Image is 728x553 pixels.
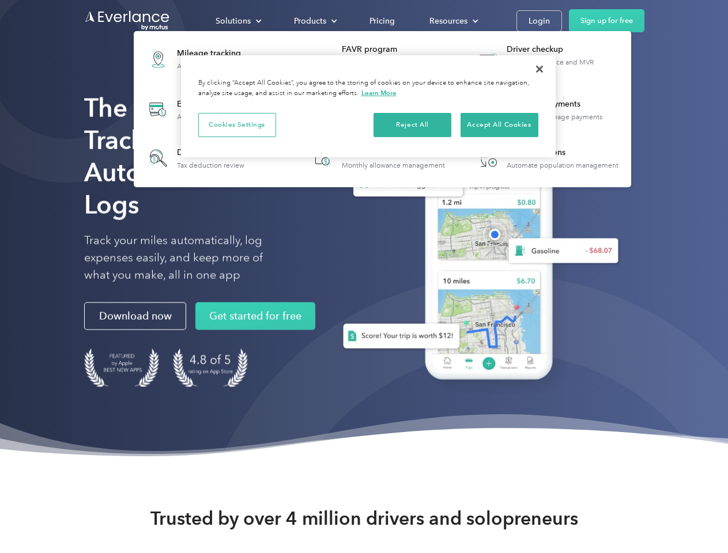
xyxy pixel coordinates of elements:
div: Expense tracking [177,99,260,110]
a: FAVR programFixed & Variable Rate reimbursement design & management [304,38,461,80]
button: Cookies Settings [198,113,276,137]
a: Pricing [358,11,406,31]
button: Reject All [374,113,451,137]
div: Solutions [216,14,251,28]
div: License, insurance and MVR verification [507,58,625,74]
div: By clicking “Accept All Cookies”, you agree to the storing of cookies on your device to enhance s... [198,78,538,99]
div: Products [282,11,346,31]
a: HR IntegrationsAutomate population management [469,139,624,177]
strong: Trusted by over 4 million drivers and solopreneurs [150,507,578,530]
a: Go to homepage [84,10,171,32]
div: Privacy [181,55,556,157]
a: Accountable planMonthly allowance management [304,139,451,177]
nav: Products [134,31,631,187]
a: Login [516,10,562,32]
button: Close [527,56,552,82]
div: Cookie banner [181,55,556,157]
a: Get started for free [195,302,315,330]
div: Tax deduction review [177,161,244,169]
div: Driver checkup [507,44,625,55]
div: Pricing [369,14,395,28]
div: FAVR program [342,44,460,55]
img: 4.9 out of 5 stars on the app store [173,349,248,387]
div: Products [294,14,326,28]
div: Solutions [204,11,271,31]
a: Mileage trackingAutomatic mileage logs [139,38,258,80]
div: Automate population management [507,161,618,169]
a: Driver checkupLicense, insurance and MVR verification [469,38,625,80]
a: Sign up for free [569,9,644,32]
a: Expense trackingAutomatic transaction logs [139,89,266,131]
img: Badge for Featured by Apple Best New Apps [84,349,159,387]
a: More information about your privacy, opens in a new tab [361,89,397,97]
div: Login [529,14,550,28]
div: Resources [418,11,488,31]
div: Deduction finder [177,147,244,158]
div: Monthly allowance management [342,161,445,169]
div: Automatic mileage logs [177,62,252,70]
div: Resources [429,14,467,28]
button: Accept All Cookies [461,113,538,137]
div: HR Integrations [507,147,618,158]
img: Everlance, mileage tracker app, expense tracking app [325,109,628,397]
p: Track your miles automatically, log expenses easily, and keep more of what you make, all in one app [84,232,290,284]
div: Mileage tracking [177,48,252,59]
a: Download now [84,302,186,330]
a: Deduction finderTax deduction review [139,139,250,177]
div: Automatic transaction logs [177,113,260,121]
